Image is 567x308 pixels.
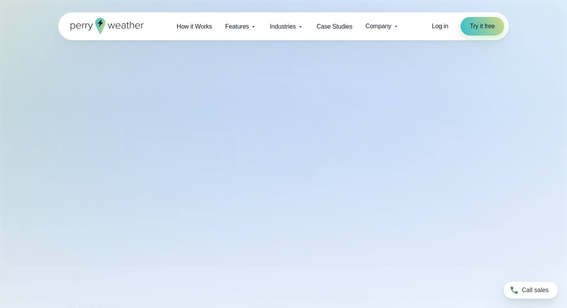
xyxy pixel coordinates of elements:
[317,22,353,31] span: Case Studies
[270,22,295,31] span: Industries
[461,17,504,36] a: Try it free
[432,23,448,29] span: Log in
[177,22,212,31] span: How it Works
[170,19,219,34] a: How it Works
[432,22,448,31] a: Log in
[504,282,558,299] a: Call sales
[522,286,548,295] span: Call sales
[225,22,249,31] span: Features
[470,22,495,31] span: Try it free
[366,22,391,31] span: Company
[310,19,359,34] a: Case Studies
